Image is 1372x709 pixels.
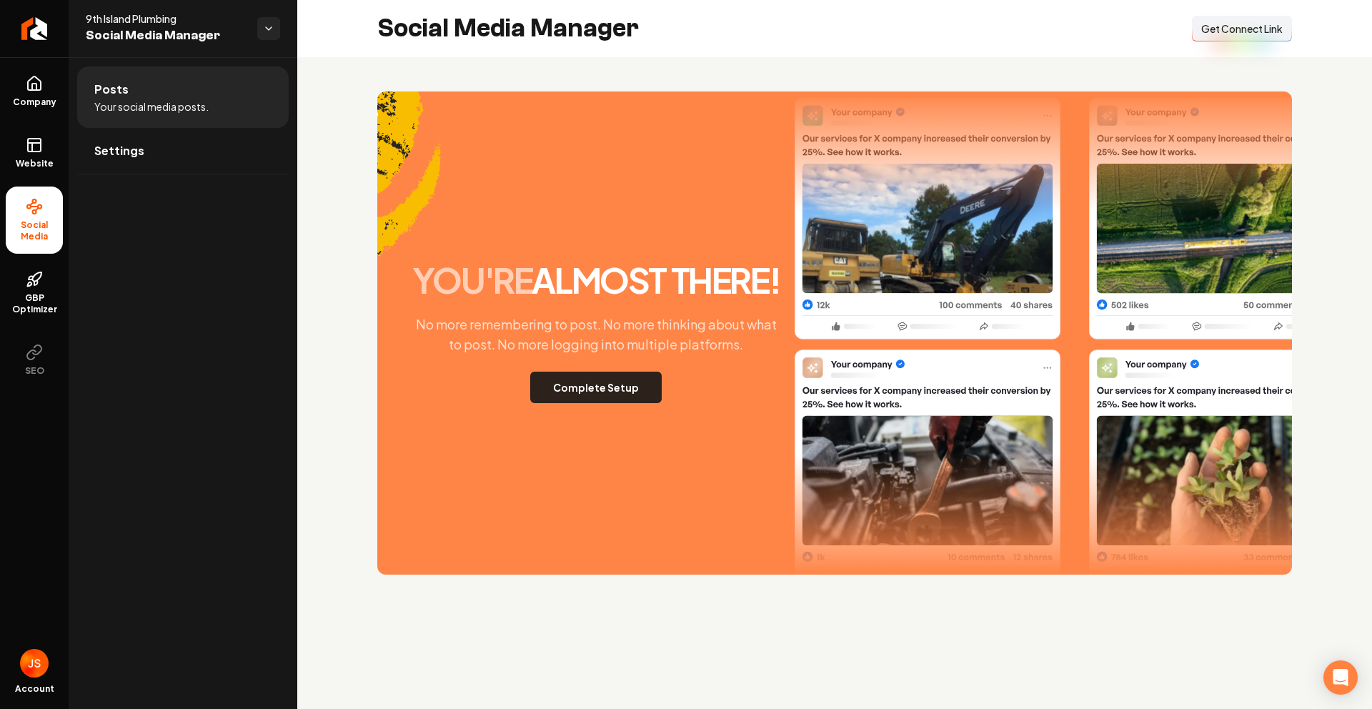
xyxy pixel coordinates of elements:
img: Accent [377,91,441,297]
a: Settings [77,128,289,174]
div: Open Intercom Messenger [1323,660,1358,695]
h2: almost there! [412,263,780,297]
img: James Shamoun [20,649,49,678]
span: Get Connect Link [1201,21,1283,36]
a: GBP Optimizer [6,259,63,327]
button: SEO [6,332,63,388]
img: Rebolt Logo [21,17,48,40]
span: Website [10,158,59,169]
button: Get Connect Link [1192,16,1292,41]
h2: Social Media Manager [377,14,639,43]
span: 9th Island Plumbing [86,11,246,26]
span: Company [7,96,62,108]
a: Company [6,64,63,119]
span: GBP Optimizer [6,292,63,315]
span: Account [15,683,54,695]
a: Website [6,125,63,181]
button: Complete Setup [530,372,662,403]
span: Posts [94,81,129,98]
span: Social Media Manager [86,26,246,46]
span: SEO [19,365,50,377]
span: Your social media posts. [94,99,209,114]
span: you're [412,258,532,302]
span: Settings [94,142,144,159]
span: Social Media [6,219,63,242]
button: Open user button [20,649,49,678]
p: No more remembering to post. No more thinking about what to post. No more logging into multiple p... [403,314,789,354]
img: Post Two [1089,99,1355,593]
img: Post One [795,96,1060,590]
